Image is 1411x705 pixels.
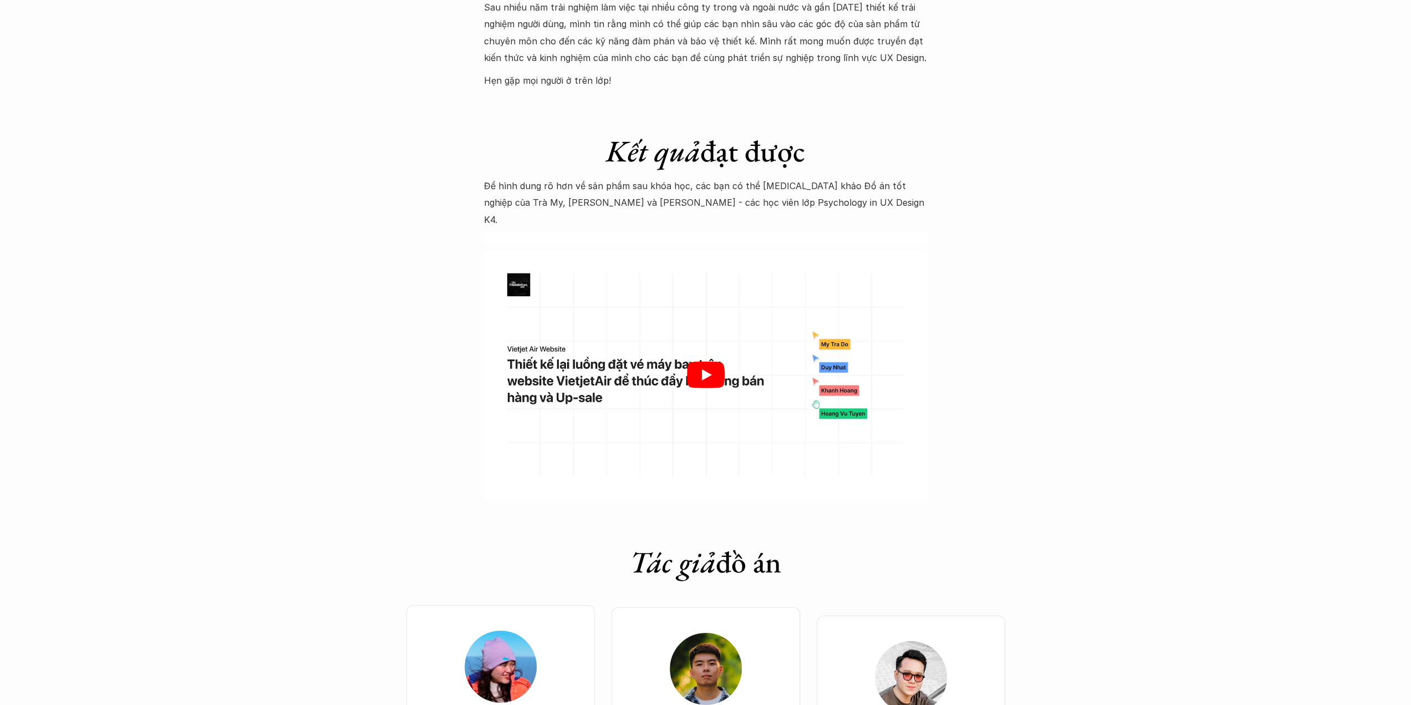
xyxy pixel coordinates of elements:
em: Kết quả [606,131,700,170]
h1: đồ án [484,544,928,580]
p: Để hình dung rõ hơn về sản phẩm sau khóa học, các bạn có thể [MEDICAL_DATA] khảo Đồ án tốt nghiệp... [484,177,928,228]
button: Play [687,362,725,388]
em: Tác giả [630,542,716,581]
h1: đạt được [484,133,928,169]
p: Hẹn gặp mọi người ở trên lớp! [484,72,928,89]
